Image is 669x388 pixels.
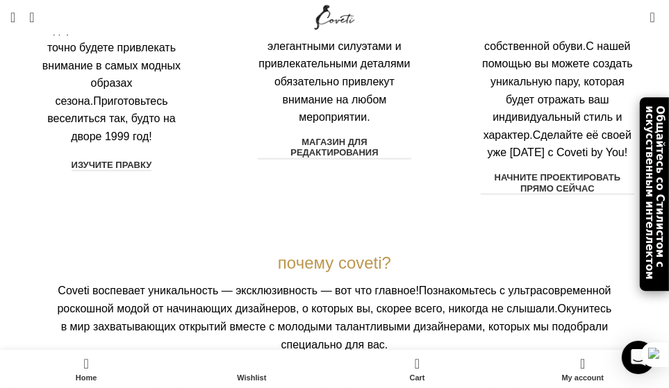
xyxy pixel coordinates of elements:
[3,3,22,31] a: Открыть мобильное меню
[335,353,500,385] a: 0 Cart
[629,3,643,31] div: Мой список желаний
[57,285,611,314] ya-tr-span: Познакомьтесь с ультрасовременной роскошной модой от начинающих дизайнеров, о которых вы, скорее ...
[278,253,391,272] ya-tr-span: почему coveti?
[654,8,658,15] ya-tr-span: 0
[58,285,419,296] ya-tr-span: Coveti воспевает уникальность — эксклюзивность — вот что главное!
[507,373,659,382] span: My account
[488,129,632,159] ya-tr-span: Сделайте её своей уже [DATE] с Coveti by You!
[72,160,152,171] ya-tr-span: изучите правку
[643,3,662,31] a: 0
[10,373,162,382] span: Home
[169,353,334,385] a: Wishlist
[22,3,41,31] a: Поиск
[3,353,169,385] a: Home
[72,160,152,172] a: изучите правку
[47,95,175,142] ya-tr-span: Приготовьтесь веселиться так, будто на дворе 1999 год!
[415,353,426,364] span: 0
[342,373,493,382] span: Cart
[335,353,500,385] div: My cart
[481,172,635,194] ya-tr-span: начните проектировать прямо сейчас
[311,10,358,22] a: Логотип сайта
[258,137,412,158] ya-tr-span: магазин для редактирования
[500,353,666,385] a: My account
[258,137,412,160] a: магазин для редактирования
[169,353,334,385] div: My wishlist
[481,172,635,195] a: начните проектировать прямо сейчас
[622,341,655,374] div: Откройте Интерком-Мессенджер
[176,373,327,382] span: Wishlist
[61,303,612,351] ya-tr-span: Окунитесь в мир захватывающих открытий вместе с молодыми талантливыми дизайнерами, которых мы под...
